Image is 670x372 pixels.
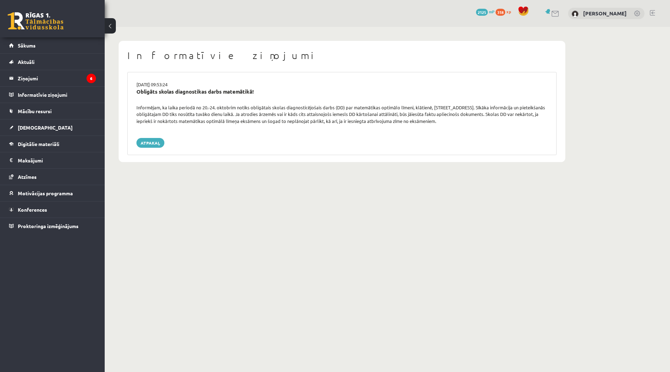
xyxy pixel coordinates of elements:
span: 2125 [476,9,488,16]
a: Maksājumi [9,152,96,168]
a: Rīgas 1. Tālmācības vidusskola [8,12,64,30]
legend: Informatīvie ziņojumi [18,87,96,103]
span: Digitālie materiāli [18,141,59,147]
a: Sākums [9,37,96,53]
a: Motivācijas programma [9,185,96,201]
i: 6 [87,74,96,83]
span: [DEMOGRAPHIC_DATA] [18,124,73,131]
span: Aktuāli [18,59,35,65]
legend: Ziņojumi [18,70,96,86]
a: Atzīmes [9,169,96,185]
a: [DEMOGRAPHIC_DATA] [9,119,96,136]
span: Atzīmes [18,174,37,180]
span: xp [506,9,511,14]
div: [DATE] 09:53:24 [131,81,553,88]
a: Atpakaļ [136,138,164,148]
a: 2125 mP [476,9,494,14]
span: Konferences [18,206,47,213]
a: Digitālie materiāli [9,136,96,152]
a: [PERSON_NAME] [583,10,627,17]
span: mP [489,9,494,14]
span: Proktoringa izmēģinājums [18,223,79,229]
img: Haralds Lavrinovičs [572,10,579,17]
span: Sākums [18,42,36,49]
a: Aktuāli [9,54,96,70]
h1: Informatīvie ziņojumi [127,50,557,61]
legend: Maksājumi [18,152,96,168]
a: Proktoringa izmēģinājums [9,218,96,234]
div: Obligāts skolas diagnostikas darbs matemātikā! [136,88,548,96]
a: Ziņojumi6 [9,70,96,86]
span: Mācību resursi [18,108,52,114]
a: 318 xp [496,9,514,14]
span: 318 [496,9,505,16]
a: Informatīvie ziņojumi [9,87,96,103]
a: Konferences [9,202,96,218]
div: Informējam, ka laika periodā no 20.-24. oktobrim notiks obligātais skolas diagnosticējošais darbs... [131,104,553,125]
a: Mācību resursi [9,103,96,119]
span: Motivācijas programma [18,190,73,196]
